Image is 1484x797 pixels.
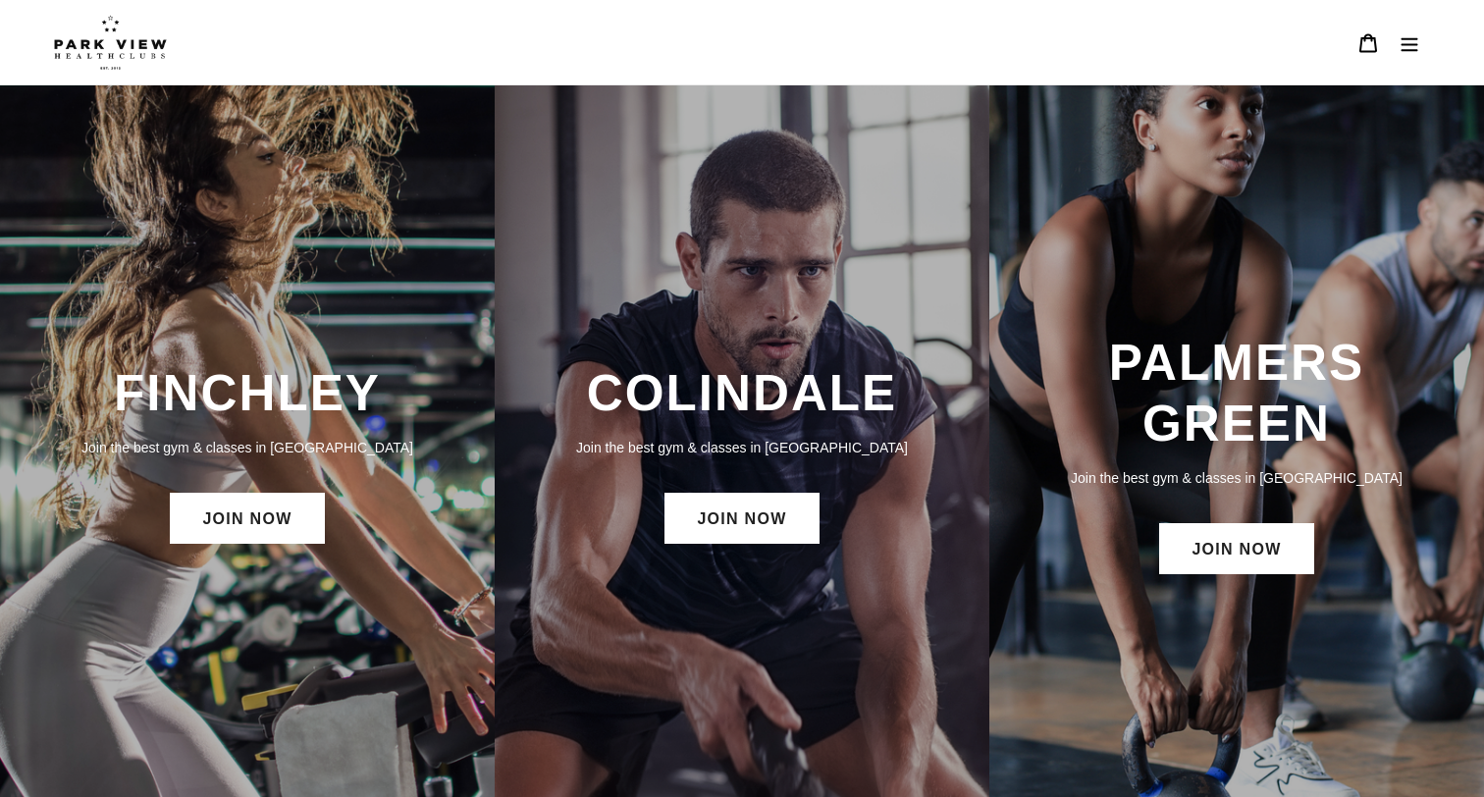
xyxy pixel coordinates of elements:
a: JOIN NOW: Colindale Membership [664,493,819,544]
a: JOIN NOW: Palmers Green Membership [1159,523,1313,574]
h3: FINCHLEY [20,363,475,423]
p: Join the best gym & classes in [GEOGRAPHIC_DATA] [20,437,475,458]
p: Join the best gym & classes in [GEOGRAPHIC_DATA] [514,437,970,458]
button: Menu [1389,22,1430,64]
img: Park view health clubs is a gym near you. [54,15,167,70]
h3: PALMERS GREEN [1009,333,1464,453]
p: Join the best gym & classes in [GEOGRAPHIC_DATA] [1009,467,1464,489]
h3: COLINDALE [514,363,970,423]
a: JOIN NOW: Finchley Membership [170,493,324,544]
